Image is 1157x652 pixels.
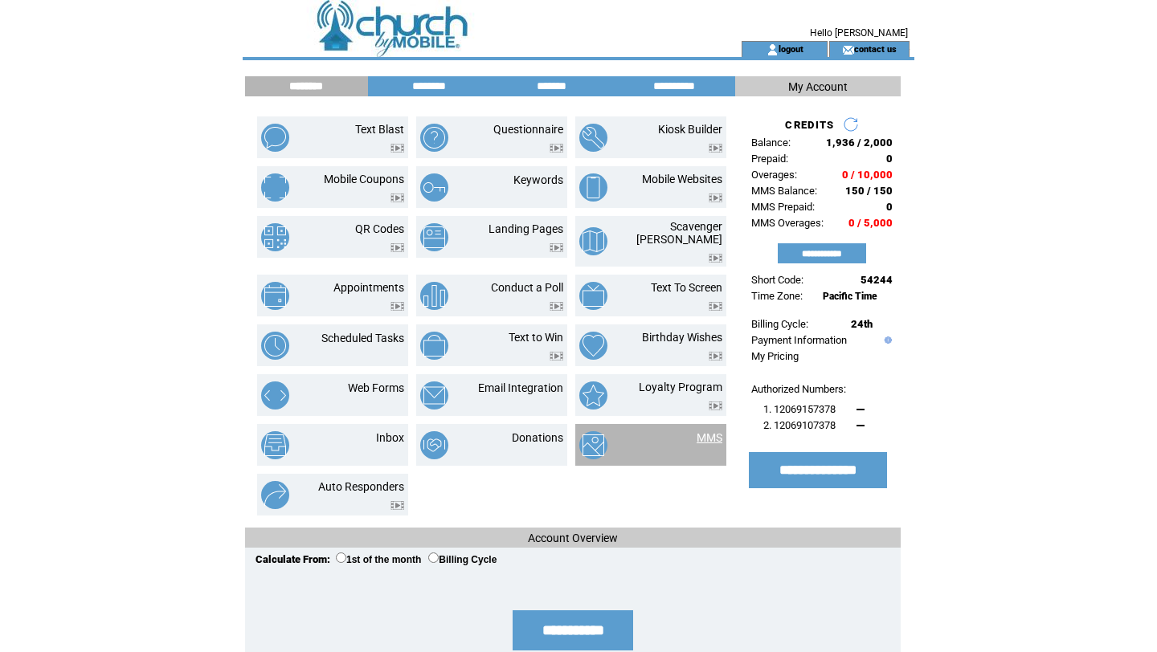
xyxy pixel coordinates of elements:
a: Donations [512,431,563,444]
img: video.png [709,302,722,311]
span: MMS Balance: [751,185,817,197]
a: Text Blast [355,123,404,136]
span: 2. 12069107378 [763,419,836,431]
span: 54244 [861,274,893,286]
span: MMS Prepaid: [751,201,815,213]
span: Time Zone: [751,290,803,302]
input: 1st of the month [336,552,346,563]
img: video.png [550,302,563,311]
span: Prepaid: [751,153,788,165]
a: Mobile Coupons [324,173,404,185]
span: Hello [PERSON_NAME] [810,27,908,39]
img: auto-responders.png [261,481,289,509]
span: 1. 12069157378 [763,403,836,415]
label: 1st of the month [336,554,421,565]
img: video.png [550,144,563,153]
img: donations.png [420,431,448,459]
img: birthday-wishes.png [579,332,607,360]
img: mobile-websites.png [579,173,607,202]
img: account_icon.gif [767,43,779,56]
span: 0 / 10,000 [842,169,893,181]
a: logout [779,43,803,54]
img: email-integration.png [420,381,448,410]
img: qr-codes.png [261,223,289,251]
span: My Account [788,80,848,93]
img: video.png [390,144,404,153]
img: video.png [709,194,722,202]
img: loyalty-program.png [579,381,607,410]
span: 0 [886,153,893,165]
span: 150 / 150 [845,185,893,197]
span: Pacific Time [823,291,877,302]
a: Mobile Websites [642,173,722,185]
img: landing-pages.png [420,223,448,251]
img: contact_us_icon.gif [842,43,854,56]
span: 0 [886,201,893,213]
a: QR Codes [355,222,404,235]
img: inbox.png [261,431,289,459]
span: Overages: [751,169,797,181]
span: CREDITS [785,119,834,131]
img: conduct-a-poll.png [420,282,448,310]
span: 24th [851,318,873,330]
span: Calculate From: [256,553,330,565]
img: kiosk-builder.png [579,124,607,152]
a: Conduct a Poll [491,281,563,294]
a: MMS [697,431,722,444]
span: 1,936 / 2,000 [826,137,893,149]
img: appointments.png [261,282,289,310]
a: Web Forms [348,381,404,394]
img: video.png [550,352,563,361]
a: Inbox [376,431,404,444]
a: Kiosk Builder [658,123,722,136]
img: video.png [390,302,404,311]
a: Scavenger [PERSON_NAME] [636,220,722,246]
span: Billing Cycle: [751,318,808,330]
img: scheduled-tasks.png [261,332,289,360]
a: Text To Screen [651,281,722,294]
img: scavenger-hunt.png [579,227,607,255]
a: My Pricing [751,350,799,362]
a: Scheduled Tasks [321,332,404,344]
span: Balance: [751,137,791,149]
a: Payment Information [751,334,847,346]
img: video.png [709,144,722,153]
a: Text to Win [509,331,563,344]
a: Questionnaire [493,123,563,136]
img: help.gif [881,336,892,344]
img: video.png [390,501,404,510]
a: Birthday Wishes [642,331,722,344]
span: Short Code: [751,274,803,286]
span: MMS Overages: [751,217,824,229]
span: 0 / 5,000 [848,217,893,229]
a: Landing Pages [489,222,563,235]
a: contact us [854,43,897,54]
img: text-blast.png [261,124,289,152]
img: mms.png [579,431,607,459]
a: Auto Responders [318,480,404,493]
img: video.png [550,243,563,252]
img: video.png [390,243,404,252]
img: web-forms.png [261,381,289,410]
a: Email Integration [478,381,563,394]
img: video.png [709,254,722,263]
a: Appointments [333,281,404,294]
img: mobile-coupons.png [261,173,289,202]
img: video.png [709,401,722,410]
span: Account Overview [528,532,618,544]
img: keywords.png [420,173,448,202]
label: Billing Cycle [428,554,497,565]
a: Keywords [513,173,563,186]
span: Authorized Numbers: [751,383,846,395]
img: video.png [709,352,722,361]
img: text-to-screen.png [579,282,607,310]
img: questionnaire.png [420,124,448,152]
a: Loyalty Program [639,381,722,393]
img: text-to-win.png [420,332,448,360]
img: video.png [390,194,404,202]
input: Billing Cycle [428,552,439,563]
